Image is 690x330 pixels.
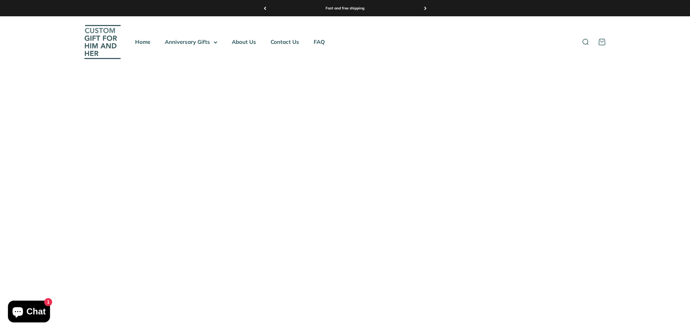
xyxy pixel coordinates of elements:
inbox-online-store-chat: Shopify online store chat [6,301,52,324]
button: Previous [264,5,266,11]
a: FAQ [314,38,325,45]
a: Contact Us [271,38,299,45]
button: Next [424,5,427,11]
a: Home [135,38,150,45]
a: About Us [232,38,256,45]
summary: Anniversary Gifts [165,38,217,46]
p: Fast and free shipping [326,5,364,11]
